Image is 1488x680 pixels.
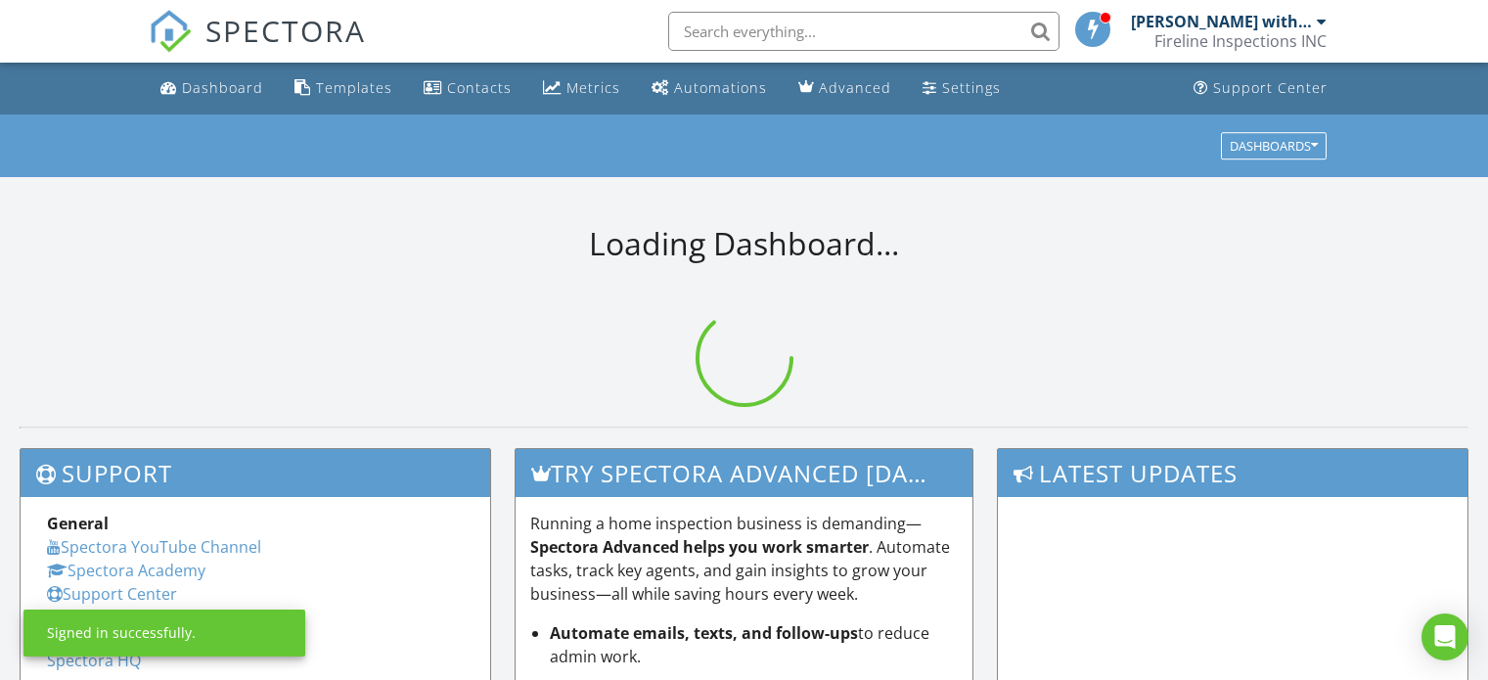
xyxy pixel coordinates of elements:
a: Support Center [47,583,177,605]
a: SPECTORA [149,26,366,68]
a: Automations (Basic) [644,70,775,107]
a: Templates [287,70,400,107]
a: Metrics [535,70,628,107]
a: Settings [915,70,1009,107]
h3: Try spectora advanced [DATE] [516,449,973,497]
a: Spectora Academy [47,560,205,581]
h3: Latest Updates [998,449,1467,497]
img: The Best Home Inspection Software - Spectora [149,10,192,53]
div: Dashboards [1230,139,1318,153]
p: Running a home inspection business is demanding— . Automate tasks, track key agents, and gain ins... [530,512,959,606]
a: Dashboard [153,70,271,107]
div: Open Intercom Messenger [1421,613,1468,660]
div: [PERSON_NAME] with Fireline Inspections INC [1131,12,1312,31]
div: Contacts [447,78,512,97]
div: Signed in successfully. [47,623,196,643]
li: to reduce admin work. [550,621,959,668]
a: Spectora HQ [47,650,141,671]
strong: General [47,513,109,534]
div: Support Center [1213,78,1328,97]
strong: Spectora Advanced helps you work smarter [530,536,869,558]
h3: Support [21,449,490,497]
div: Dashboard [182,78,263,97]
div: Settings [942,78,1001,97]
a: Support Center [1186,70,1335,107]
a: Spectora YouTube Channel [47,536,261,558]
div: Automations [674,78,767,97]
div: Templates [316,78,392,97]
span: SPECTORA [205,10,366,51]
div: Advanced [819,78,891,97]
a: Advanced [790,70,899,107]
strong: Automate emails, texts, and follow-ups [550,622,858,644]
input: Search everything... [668,12,1060,51]
a: Contacts [416,70,519,107]
button: Dashboards [1221,132,1327,159]
div: Fireline Inspections INC [1154,31,1327,51]
div: Metrics [566,78,620,97]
